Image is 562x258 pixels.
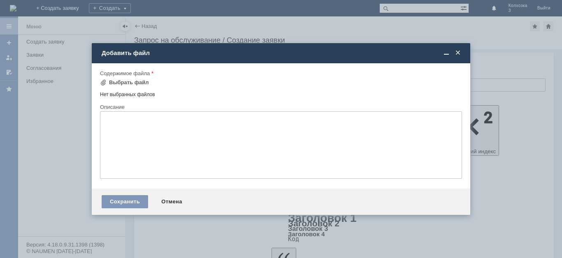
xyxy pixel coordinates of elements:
[109,79,149,86] div: Выбрать файл
[454,49,462,57] span: Закрыть
[442,49,451,57] span: Свернуть (Ctrl + M)
[100,88,462,98] div: Нет выбранных файлов
[100,104,460,110] div: Описание
[100,71,460,76] div: Содержимое файла
[102,49,462,57] div: Добавить файл
[3,3,120,10] div: удалить ОЧ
